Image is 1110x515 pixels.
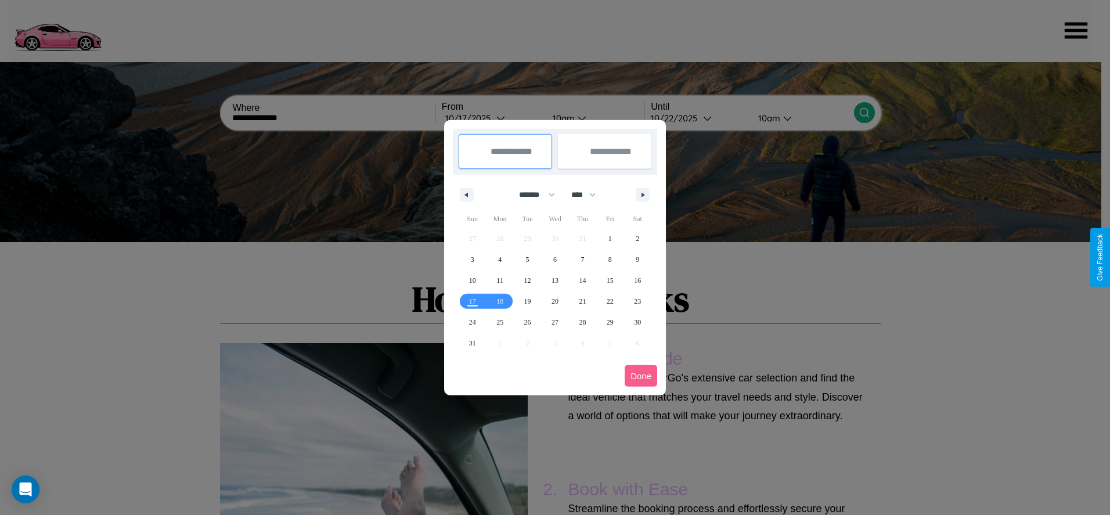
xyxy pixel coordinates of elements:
[459,333,486,354] button: 31
[552,312,558,333] span: 27
[541,312,568,333] button: 27
[608,249,612,270] span: 8
[496,312,503,333] span: 25
[524,312,531,333] span: 26
[624,228,651,249] button: 2
[552,291,558,312] span: 20
[553,249,557,270] span: 6
[541,291,568,312] button: 20
[514,270,541,291] button: 12
[581,249,584,270] span: 7
[469,270,476,291] span: 10
[459,291,486,312] button: 17
[624,270,651,291] button: 16
[514,312,541,333] button: 26
[469,333,476,354] span: 31
[596,249,624,270] button: 8
[624,312,651,333] button: 30
[514,291,541,312] button: 19
[624,249,651,270] button: 9
[514,210,541,228] span: Tue
[469,291,476,312] span: 17
[596,270,624,291] button: 15
[486,312,513,333] button: 25
[496,291,503,312] span: 18
[569,270,596,291] button: 14
[459,312,486,333] button: 24
[524,291,531,312] span: 19
[624,291,651,312] button: 23
[541,249,568,270] button: 6
[596,312,624,333] button: 29
[459,270,486,291] button: 10
[636,249,639,270] span: 9
[596,228,624,249] button: 1
[486,270,513,291] button: 11
[569,312,596,333] button: 28
[625,365,657,387] button: Done
[634,312,641,333] span: 30
[486,249,513,270] button: 4
[569,249,596,270] button: 7
[636,228,639,249] span: 2
[459,210,486,228] span: Sun
[579,312,586,333] span: 28
[524,270,531,291] span: 12
[607,312,614,333] span: 29
[596,210,624,228] span: Fri
[496,270,503,291] span: 11
[541,210,568,228] span: Wed
[1096,234,1104,281] div: Give Feedback
[498,249,502,270] span: 4
[469,312,476,333] span: 24
[607,291,614,312] span: 22
[634,270,641,291] span: 16
[569,210,596,228] span: Thu
[596,291,624,312] button: 22
[607,270,614,291] span: 15
[608,228,612,249] span: 1
[471,249,474,270] span: 3
[624,210,651,228] span: Sat
[486,291,513,312] button: 18
[541,270,568,291] button: 13
[634,291,641,312] span: 23
[579,291,586,312] span: 21
[12,476,39,503] div: Open Intercom Messenger
[579,270,586,291] span: 14
[514,249,541,270] button: 5
[459,249,486,270] button: 3
[569,291,596,312] button: 21
[486,210,513,228] span: Mon
[552,270,558,291] span: 13
[526,249,529,270] span: 5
